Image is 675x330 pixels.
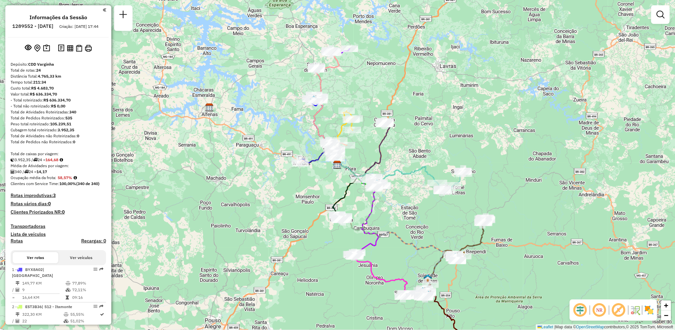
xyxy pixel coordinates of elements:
span: BYX8A02 [25,267,43,272]
span: 2 - [12,304,72,309]
img: PA - São Lourenço [424,291,433,299]
div: - Total roteirizado: [11,97,106,103]
span: | [554,325,555,329]
i: Total de Atividades [16,288,20,292]
strong: 211:34 [33,80,46,85]
div: Peso total roteirizado: [11,121,106,127]
td: 149,77 KM [22,280,65,287]
span: | 512 - Itamonte [42,304,72,309]
strong: R$ 636.334,70 [30,92,57,97]
strong: 4.765,33 km [38,74,61,79]
td: 22 [22,318,63,324]
strong: CDD Varginha [28,62,54,67]
strong: 0 [73,139,75,144]
td: 51,02% [70,318,100,324]
div: Custo total: [11,85,106,91]
strong: 340 [69,109,76,114]
div: Total de Pedidos Roteirizados: [11,115,106,121]
span: 1 - [12,267,53,278]
div: Total de rotas: [11,67,106,73]
img: Soledade de Minas [423,274,432,283]
h4: Recargas: 0 [81,238,106,244]
td: / [12,318,15,324]
div: 3.952,35 / 24 = [11,157,106,163]
img: Fluxo de ruas [630,305,641,315]
strong: 105.239,51 [50,121,71,126]
button: Visualizar Romaneio [75,43,84,53]
strong: 14,17 [36,169,47,174]
em: Rota exportada [99,267,103,271]
div: Média de Atividades por viagem: [11,163,106,169]
img: CDD Alfenas [205,103,214,112]
td: 322,30 KM [22,311,63,318]
strong: 0 [77,133,79,138]
strong: 0 [62,209,65,215]
a: Zoom in [661,300,671,310]
h4: Informações da Sessão [29,14,87,21]
div: Total de caixas por viagem: [11,151,106,157]
button: Imprimir Rotas [84,43,93,53]
strong: (340 de 340) [76,181,99,186]
img: Tres Coracoes [373,179,381,188]
strong: 24 [36,68,41,73]
a: Exibir filtros [654,8,667,21]
a: OpenStreetMap [576,325,604,329]
div: 340 / 24 = [11,169,106,175]
button: Visualizar relatório de Roteirização [66,43,75,52]
div: Map data © contributors,© 2025 TomTom, Microsoft [536,324,675,330]
td: 77,89% [72,280,103,287]
td: = [12,294,15,301]
strong: 164,68 [45,157,58,162]
td: 9 [22,287,65,293]
button: Exibir sessão original [24,43,33,53]
div: Depósito: [11,61,106,67]
strong: 3.952,35 [58,127,74,132]
strong: R$ 0,00 [51,103,65,108]
h4: Clientes Priorizados NR: [11,209,106,215]
img: Exibir/Ocultar setores [644,305,654,315]
h4: Rotas improdutivas: [11,193,106,198]
div: Tempo total: [11,79,106,85]
span: | [GEOGRAPHIC_DATA] [12,267,53,278]
span: Ocultar deslocamento [572,302,588,318]
i: Total de Atividades [11,170,15,174]
div: Total de Pedidos não Roteirizados: [11,139,106,145]
a: Leaflet [537,325,553,329]
span: + [664,301,668,309]
i: Distância Total [16,312,20,316]
h4: Transportadoras [11,224,106,229]
div: Total de Atividades Roteirizadas: [11,109,106,115]
i: % de utilização do peso [64,312,69,316]
span: Exibir rótulo [611,302,627,318]
button: Ver rotas [13,252,58,263]
em: Opções [93,304,97,308]
strong: 58,57% [58,175,72,180]
a: Clique aqui para minimizar o painel [103,6,106,14]
button: Painel de Sugestão [42,43,51,53]
div: Distância Total: [11,73,106,79]
i: Meta Caixas/viagem: 211,50 Diferença: -46,82 [60,158,63,162]
i: % de utilização da cubagem [66,288,71,292]
div: Criação: [DATE] 17:44 [57,24,101,30]
h4: Lista de veículos [11,231,106,237]
a: Nova sessão e pesquisa [117,8,130,23]
td: / [12,287,15,293]
i: Total de rotas [24,170,28,174]
strong: R$ 4.683,70 [31,86,54,91]
img: CDD Varginha [333,161,342,169]
i: % de utilização da cubagem [64,319,69,323]
strong: 535 [65,115,72,120]
td: 55,55% [70,311,100,318]
td: 16,64 KM [22,294,65,301]
td: 72,11% [72,287,103,293]
i: Cubagem total roteirizado [11,158,15,162]
h4: Rotas vários dias: [11,201,106,207]
i: Tempo total em rota [66,296,69,299]
em: Opções [93,267,97,271]
button: Centralizar mapa no depósito ou ponto de apoio [33,43,42,53]
em: Rota exportada [99,304,103,308]
div: Valor total: [11,91,106,97]
strong: 100,00% [59,181,76,186]
td: 09:16 [72,294,103,301]
h6: 1289552 - [DATE] [12,23,53,29]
